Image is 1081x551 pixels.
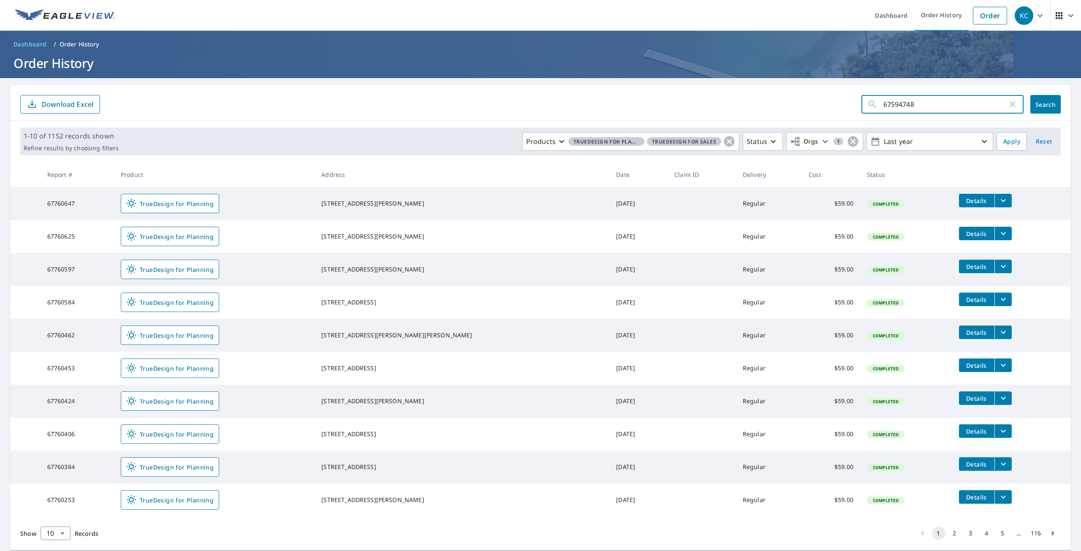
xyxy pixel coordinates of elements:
td: $59.00 [802,385,860,418]
a: TrueDesign for Planning [121,457,219,477]
button: filesDropdownBtn-67760597 [994,260,1012,273]
span: Details [964,361,989,369]
td: Regular [736,286,802,319]
div: KC [1015,6,1033,25]
button: detailsBtn-67760597 [959,260,994,273]
th: Date [609,162,668,187]
li: / [54,39,56,49]
a: TrueDesign for Planning [121,260,219,279]
p: Download Excel [41,100,93,109]
th: Report # [41,162,114,187]
nav: pagination navigation [915,527,1061,540]
span: Details [964,197,989,205]
td: $59.00 [802,286,860,319]
td: Regular [736,220,802,253]
p: 1-10 of 1152 records shown [24,131,119,141]
td: $59.00 [802,483,860,516]
button: detailsBtn-67760253 [959,490,994,504]
a: TrueDesign for Planning [121,490,219,510]
button: Go to page 2 [948,527,961,540]
span: Search [1037,100,1054,109]
span: TrueDesign for Planning [126,495,214,505]
a: Dashboard [10,38,50,51]
span: TrueDesign for Planning [126,462,214,472]
span: 1 [834,138,843,144]
span: Show [20,529,36,537]
span: Completed [868,399,904,404]
button: Go to page 4 [980,527,994,540]
th: Address [315,162,609,187]
button: detailsBtn-67760584 [959,293,994,306]
td: [DATE] [609,187,668,220]
div: 10 [41,521,71,545]
span: Apply [1003,136,1020,147]
button: Go to next page [1046,527,1059,540]
td: [DATE] [609,451,668,483]
span: Completed [868,201,904,207]
td: [DATE] [609,220,668,253]
button: detailsBtn-67760384 [959,457,994,471]
span: Details [964,263,989,271]
span: TrueDesign for Planning [126,264,214,274]
td: Regular [736,451,802,483]
button: detailsBtn-67760462 [959,326,994,339]
p: Status [747,136,767,147]
td: $59.00 [802,352,860,385]
td: $59.00 [802,451,860,483]
th: Cost [802,162,860,187]
span: Orgs [790,136,818,147]
span: Completed [868,464,904,470]
button: detailsBtn-67760647 [959,194,994,207]
th: Status [860,162,952,187]
div: … [1012,529,1026,537]
td: [DATE] [609,352,668,385]
td: Regular [736,187,802,220]
td: $59.00 [802,418,860,451]
span: Completed [868,333,904,339]
td: [DATE] [609,286,668,319]
button: filesDropdownBtn-67760384 [994,457,1012,471]
div: [STREET_ADDRESS][PERSON_NAME] [321,265,603,274]
button: detailsBtn-67760424 [959,391,994,405]
button: Go to page 5 [996,527,1010,540]
td: $59.00 [802,319,860,352]
button: Go to page 116 [1028,527,1043,540]
td: 67760384 [41,451,114,483]
td: [DATE] [609,253,668,286]
td: 67760597 [41,253,114,286]
button: filesDropdownBtn-67760462 [994,326,1012,339]
td: $59.00 [802,220,860,253]
span: Completed [868,234,904,240]
span: Details [964,328,989,337]
th: Product [114,162,315,187]
td: Regular [736,483,802,516]
button: Reset [1030,132,1057,151]
p: Order History [60,40,99,49]
span: TrueDesign for Planning [126,429,214,439]
span: Reset [1034,136,1054,147]
button: ProductsTrueDesign for PlanningTrueDesign for Sales [522,132,739,151]
a: TrueDesign for Planning [121,227,219,246]
span: TrueDesign for Planning [126,297,214,307]
span: TrueDesign for Sales [647,137,721,146]
span: Completed [868,366,904,372]
span: Completed [868,432,904,437]
span: Completed [868,300,904,306]
span: Details [964,230,989,238]
span: TrueDesign for Planning [126,396,214,406]
button: Download Excel [20,95,100,114]
button: Search [1030,95,1061,114]
button: filesDropdownBtn-67760253 [994,490,1012,504]
h1: Order History [10,54,1071,72]
span: Details [964,394,989,402]
div: [STREET_ADDRESS][PERSON_NAME] [321,199,603,208]
button: detailsBtn-67760625 [959,227,994,240]
span: TrueDesign for Planning [126,330,214,340]
button: Status [743,132,783,151]
img: EV Logo [15,9,115,22]
button: filesDropdownBtn-67760424 [994,391,1012,405]
th: Claim ID [668,162,736,187]
td: 67760406 [41,418,114,451]
span: Records [75,529,98,537]
a: TrueDesign for Planning [121,391,219,411]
